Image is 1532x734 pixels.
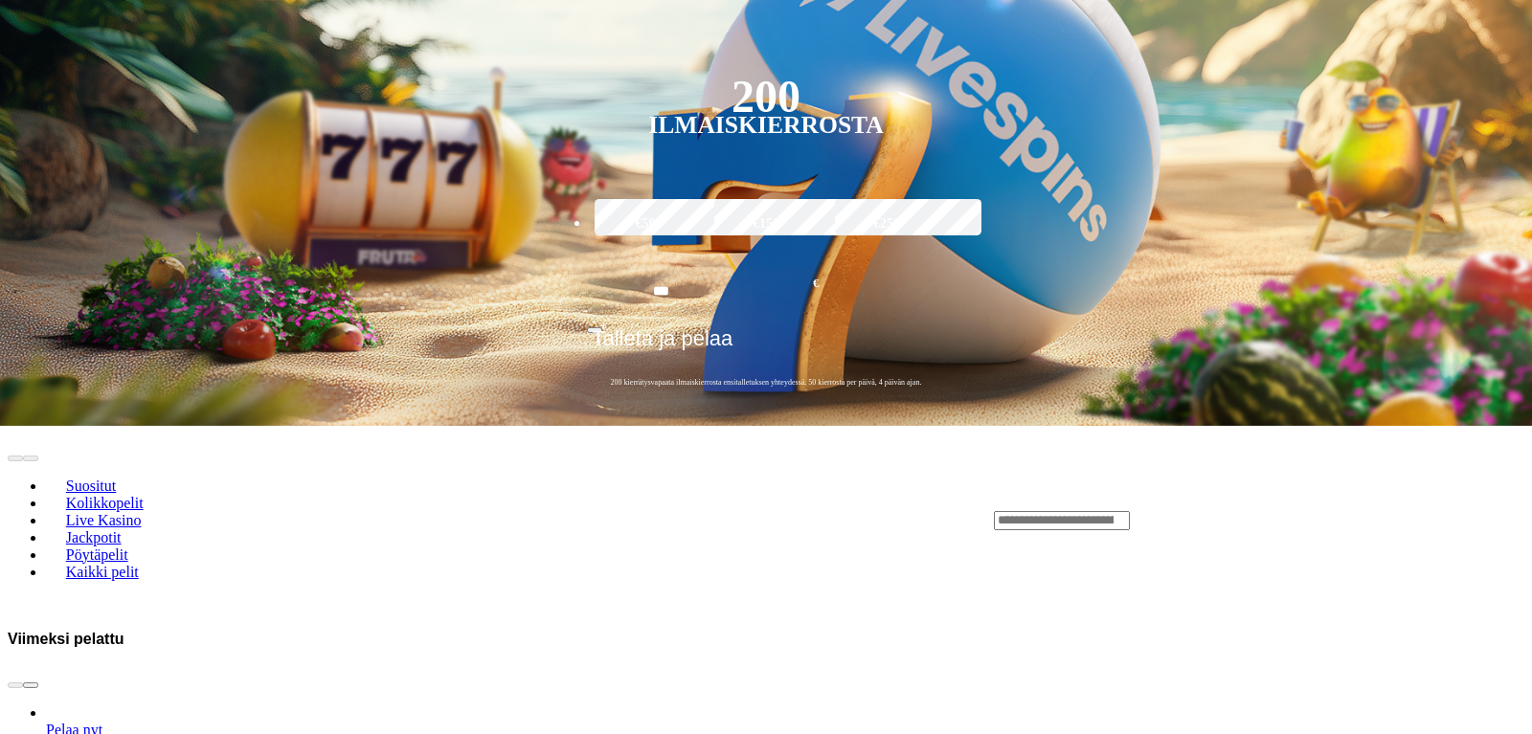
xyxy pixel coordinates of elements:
a: Pöytäpelit [46,540,147,568]
span: € [602,321,608,332]
span: € [813,275,819,293]
span: Kaikki pelit [58,564,146,580]
label: €50 [590,196,702,252]
span: Pöytäpelit [58,546,136,563]
div: Ilmaiskierrosta [648,114,884,137]
span: Live Kasino [58,512,149,528]
button: prev slide [8,682,23,688]
span: Talleta ja pelaa [593,326,733,365]
span: 200 kierrätysvapaata ilmaiskierrosta ensitalletuksen yhteydessä. 50 kierrosta per päivä, 4 päivän... [587,377,946,388]
a: Suositut [46,471,136,500]
button: next slide [23,456,38,461]
button: prev slide [8,456,23,461]
div: 200 [732,85,800,108]
label: €250 [830,196,942,252]
header: Lobby [8,426,1524,613]
span: Jackpotit [58,529,129,545]
a: Jackpotit [46,523,141,551]
h3: Viimeksi pelattu [8,630,124,648]
a: Live Kasino [46,505,161,534]
a: Kolikkopelit [46,488,163,517]
span: Kolikkopelit [58,495,151,511]
label: €150 [710,196,822,252]
nav: Lobby [8,445,956,596]
button: next slide [23,682,38,688]
input: Search [994,511,1130,530]
span: Suositut [58,478,124,494]
button: Talleta ja pelaa [587,325,946,366]
a: Kaikki pelit [46,557,159,586]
